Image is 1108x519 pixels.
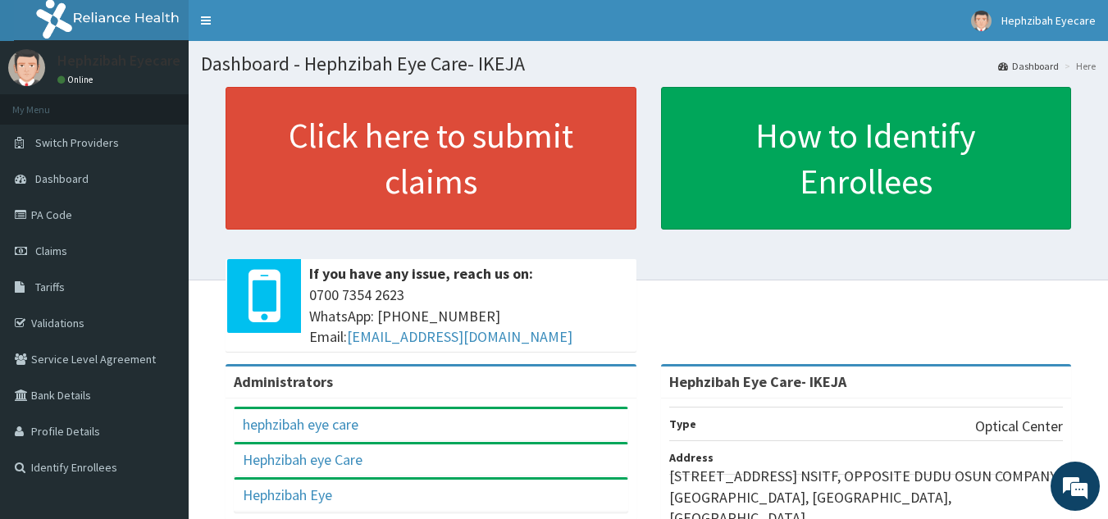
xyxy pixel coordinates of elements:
a: Online [57,74,97,85]
p: Hephzibah Eyecare [57,53,180,68]
img: User Image [971,11,992,31]
a: [EMAIL_ADDRESS][DOMAIN_NAME] [347,327,572,346]
a: Hephzibah eye Care [243,450,362,469]
img: User Image [8,49,45,86]
a: hephzibah eye care [243,415,358,434]
p: Optical Center [975,416,1063,437]
a: Dashboard [998,59,1059,73]
h1: Dashboard - Hephzibah Eye Care- IKEJA [201,53,1096,75]
b: Administrators [234,372,333,391]
b: If you have any issue, reach us on: [309,264,533,283]
span: Claims [35,244,67,258]
span: Hephzibah Eyecare [1001,13,1096,28]
b: Type [669,417,696,431]
b: Address [669,450,714,465]
strong: Hephzibah Eye Care- IKEJA [669,372,846,391]
a: Hephzibah Eye [243,485,332,504]
span: Tariffs [35,280,65,294]
span: Switch Providers [35,135,119,150]
span: 0700 7354 2623 WhatsApp: [PHONE_NUMBER] Email: [309,285,628,348]
span: Dashboard [35,171,89,186]
a: Click here to submit claims [226,87,636,230]
a: How to Identify Enrollees [661,87,1072,230]
li: Here [1060,59,1096,73]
